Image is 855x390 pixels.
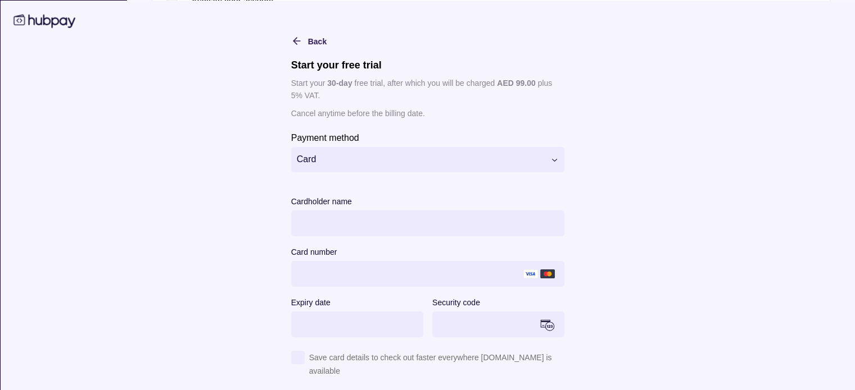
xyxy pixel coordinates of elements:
p: Cancel anytime before the billing date. [291,107,564,119]
button: Save card details to check out faster everywhere [DOMAIN_NAME] is available [291,350,564,384]
p: Start your free trial, after which you will be charged plus 5% VAT. [291,76,564,101]
label: Security code [432,295,480,309]
h1: Start your free trial [291,58,564,71]
label: Expiry date [291,295,330,309]
label: Card number [291,245,337,258]
button: Back [291,34,326,47]
p: AED 99.00 [497,78,535,87]
label: Cardholder name [291,194,351,208]
span: Save card details to check out faster everywhere [DOMAIN_NAME] is available [309,350,564,377]
p: 30 -day [327,78,352,87]
label: Payment method [291,130,359,144]
span: Back [307,36,326,45]
p: Payment method [291,132,359,142]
